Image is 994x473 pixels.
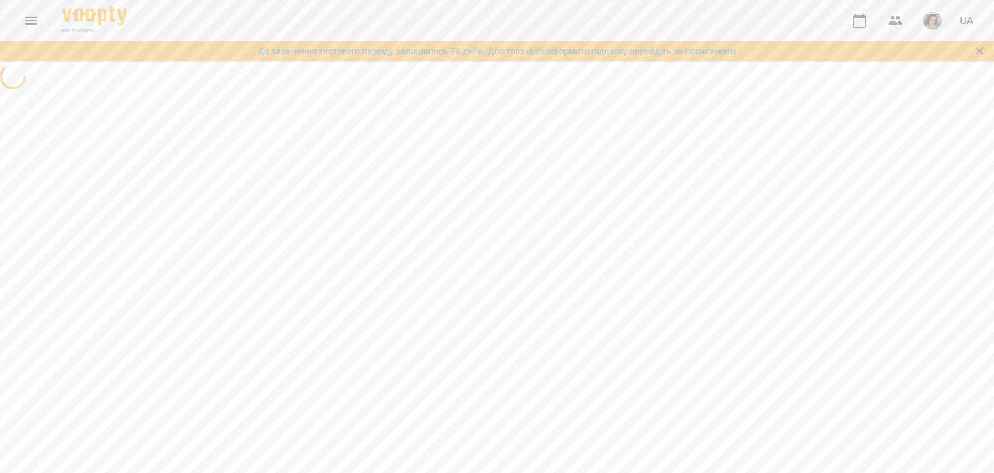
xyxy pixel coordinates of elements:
[62,6,127,25] img: Voopty Logo
[955,8,978,32] button: UA
[971,42,989,60] button: Закрити сповіщення
[62,27,127,35] span: For Business
[258,45,736,58] a: До закінчення тестового періоду залишилось 76 дні/в. Для того щоб оформити підписку перейдіть за ...
[923,12,942,30] img: bf8b94f3f9fb03d2e0758250d0d5aea0.jpg
[16,5,47,36] button: Menu
[960,14,973,27] span: UA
